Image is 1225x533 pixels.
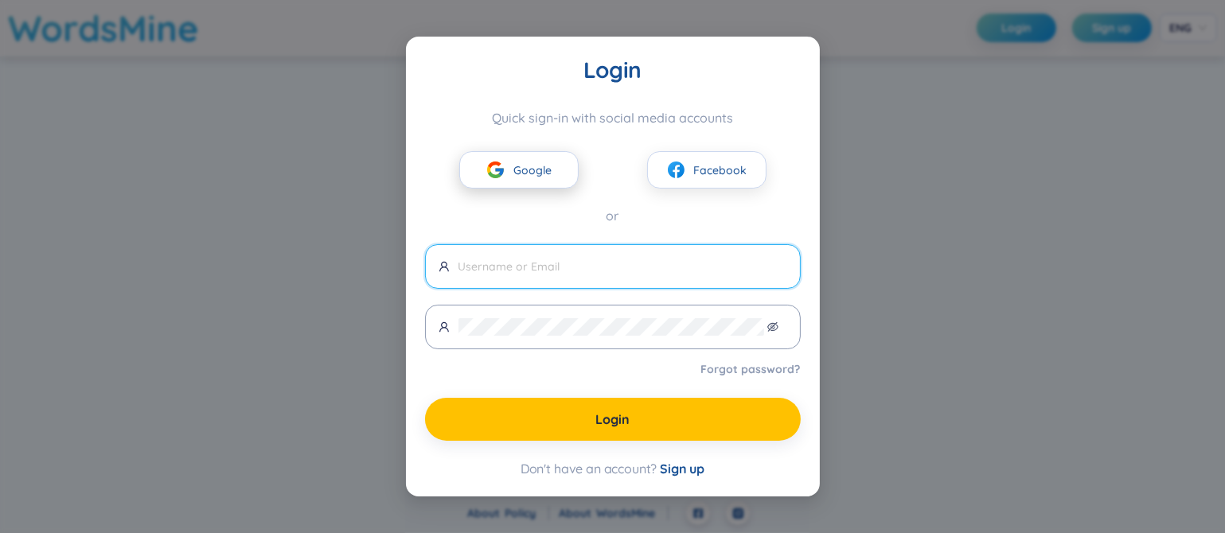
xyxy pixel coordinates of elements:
div: or [425,206,801,226]
span: user [439,261,450,272]
a: Forgot password? [701,361,801,377]
button: facebookFacebook [647,151,767,189]
img: google [486,160,505,180]
span: Google [513,161,552,179]
span: Facebook [694,161,747,179]
button: googleGoogle [459,151,579,189]
img: facebook [666,160,686,180]
div: Quick sign-in with social media accounts [425,110,801,126]
input: Username or Email [458,258,787,275]
span: Sign up [660,461,704,477]
span: user [439,321,450,333]
div: Login [425,56,801,84]
div: Don't have an account? [425,460,801,477]
span: eye-invisible [767,321,778,333]
span: Login [595,410,630,428]
button: Login [425,398,801,441]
